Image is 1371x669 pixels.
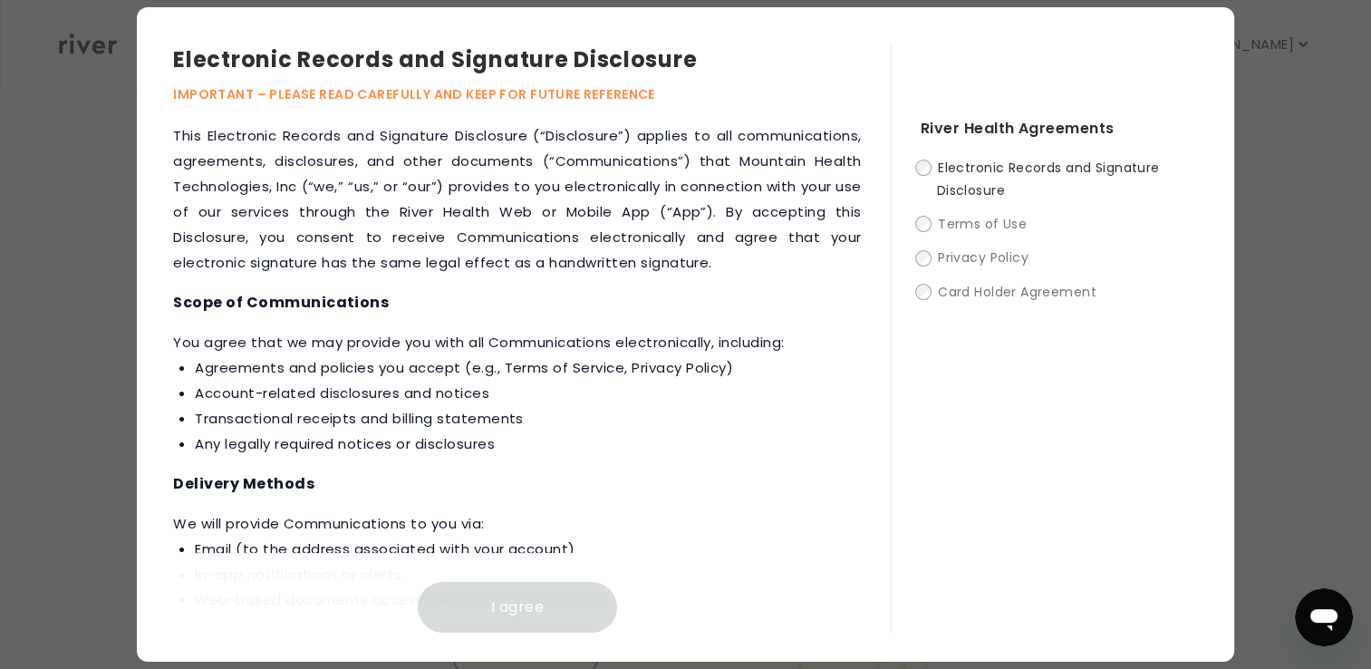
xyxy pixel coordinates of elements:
[938,215,1027,233] span: Terms of Use
[173,44,890,76] h3: Electronic Records and Signature Disclosure
[1295,588,1353,646] iframe: Button to launch messaging window
[173,83,890,105] p: IMPORTANT – PLEASE READ CAREFULLY AND KEEP FOR FUTURE REFERENCE
[938,283,1096,301] span: Card Holder Agreement
[173,330,861,457] p: ‍You agree that we may provide you with all Communications electronically, including:
[195,406,861,431] li: Transactional receipts and billing statements
[195,355,861,381] li: Agreements and policies you accept (e.g., Terms of Service, Privacy Policy)
[195,431,861,457] li: Any legally required notices or disclosures
[418,582,617,633] button: I agree
[173,511,861,613] p: ‍We will provide Communications to you via:
[938,249,1028,267] span: Privacy Policy
[195,381,861,406] li: Account-related disclosures and notices
[921,116,1198,141] h4: River Health Agreements
[173,290,861,315] h4: Scope of Communications
[173,123,861,276] p: This Electronic Records and Signature Disclosure (“Disclosure”) applies to all communications, ag...
[195,537,861,562] li: Email (to the address associated with your account)
[173,471,861,497] h4: Delivery Methods
[937,159,1160,199] span: Electronic Records and Signature Disclosure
